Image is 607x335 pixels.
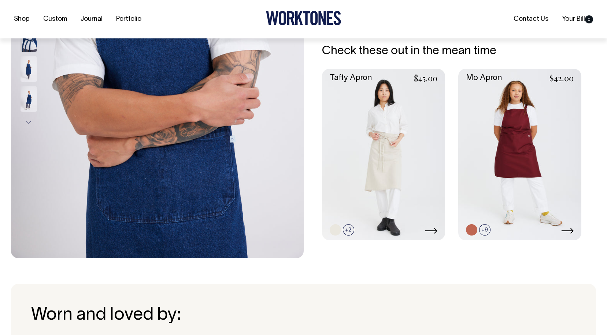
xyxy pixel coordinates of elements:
span: 0 [585,15,593,23]
a: Your Bill0 [559,13,596,25]
img: denim [21,26,37,52]
a: Contact Us [511,13,551,25]
button: Next [23,114,34,131]
a: Custom [40,13,70,25]
img: denim [21,86,37,112]
img: denim [21,56,37,82]
h5: Check these out in the mean time [322,45,582,57]
a: Journal [78,13,106,25]
a: Portfolio [113,13,144,25]
h3: Worn and loved by: [31,306,576,325]
a: Shop [11,13,33,25]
